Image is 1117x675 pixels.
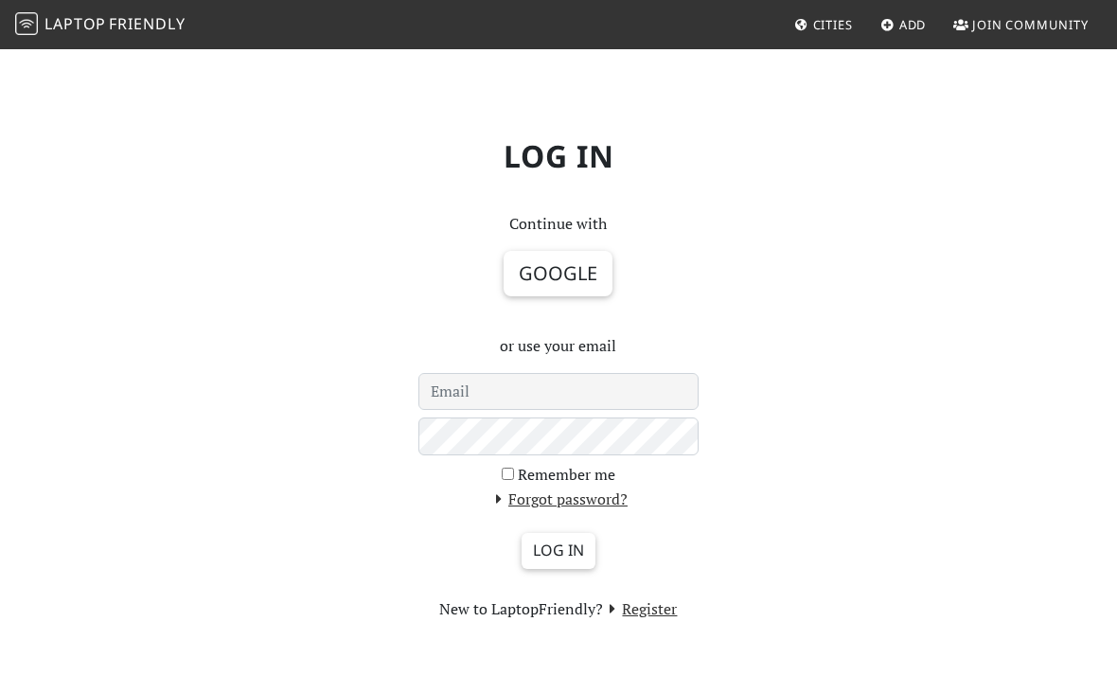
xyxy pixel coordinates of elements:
section: New to LaptopFriendly? [418,597,699,622]
h1: Log in [104,123,1013,189]
span: Add [899,16,927,33]
input: Log in [522,533,595,569]
span: Cities [813,16,853,33]
span: Join Community [972,16,1089,33]
a: Forgot password? [489,488,628,509]
p: Continue with [418,212,699,237]
a: Register [603,598,677,619]
a: Join Community [946,8,1096,42]
input: Email [418,373,699,411]
span: Laptop [44,13,106,34]
button: Google [504,251,612,296]
p: or use your email [418,334,699,359]
a: Add [873,8,934,42]
label: Remember me [518,463,615,488]
img: LaptopFriendly [15,12,38,35]
a: LaptopFriendly LaptopFriendly [15,9,186,42]
span: Friendly [109,13,185,34]
a: Cities [787,8,860,42]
